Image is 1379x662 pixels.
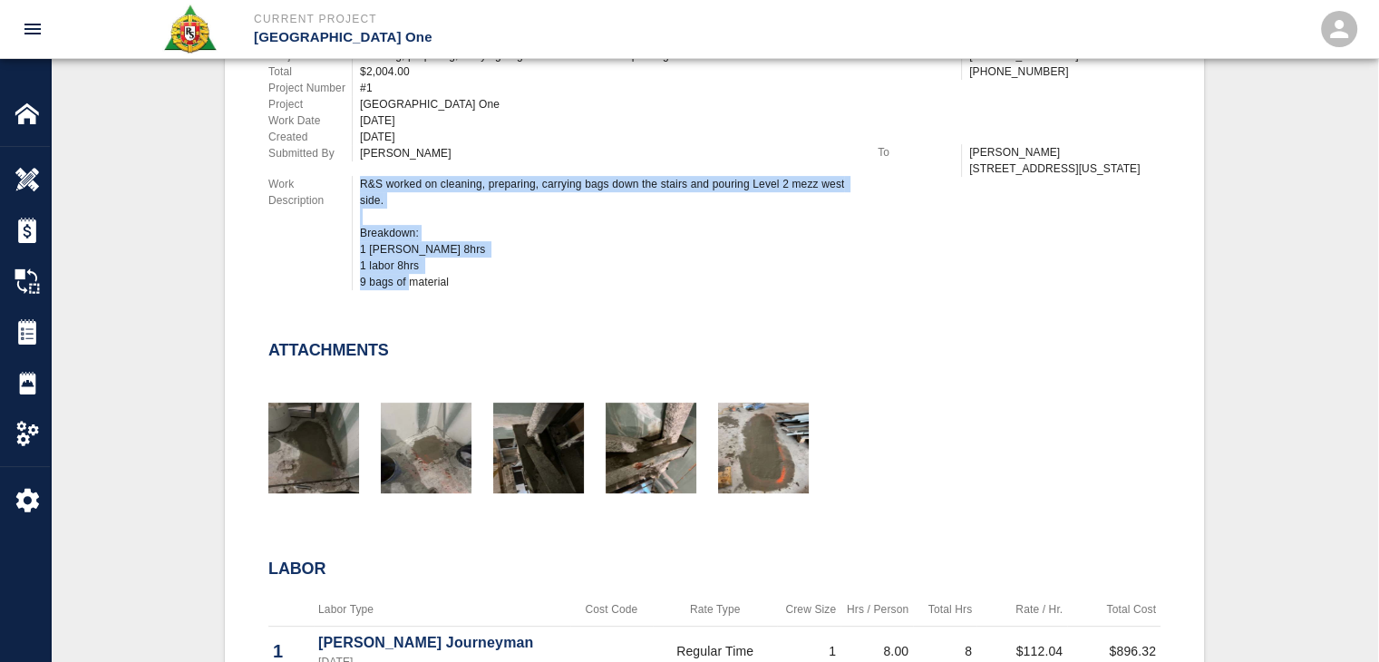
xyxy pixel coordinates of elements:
[268,96,352,112] p: Project
[254,27,788,48] p: [GEOGRAPHIC_DATA] One
[777,593,840,627] th: Crew Size
[718,403,809,493] img: thumbnail
[878,144,961,161] p: To
[969,161,1160,177] p: [STREET_ADDRESS][US_STATE]
[360,145,856,161] div: [PERSON_NAME]
[493,403,584,493] img: thumbnail
[360,63,856,80] div: $2,004.00
[268,145,352,161] p: Submitted By
[268,63,352,80] p: Total
[268,341,389,361] h2: Attachments
[11,7,54,51] button: open drawer
[840,593,913,627] th: Hrs / Person
[360,176,856,290] div: R&S worked on cleaning, preparing, carrying bags down the stairs and pouring Level 2 mezz west si...
[976,593,1067,627] th: Rate / Hr.
[268,403,359,493] img: thumbnail
[360,112,856,129] div: [DATE]
[969,144,1160,161] p: [PERSON_NAME]
[381,403,471,493] img: thumbnail
[318,632,566,654] p: [PERSON_NAME] Journeyman
[969,63,1160,80] p: [PHONE_NUMBER]
[360,96,856,112] div: [GEOGRAPHIC_DATA] One
[162,4,218,54] img: Roger & Sons Concrete
[360,80,856,96] div: #1
[268,176,352,209] p: Work Description
[606,403,696,493] img: thumbnail
[1288,575,1379,662] iframe: Chat Widget
[268,560,1160,579] h2: Labor
[913,593,976,627] th: Total Hrs
[268,80,352,96] p: Project Number
[1067,593,1160,627] th: Total Cost
[254,11,788,27] p: Current Project
[268,129,352,145] p: Created
[360,129,856,145] div: [DATE]
[653,593,777,627] th: Rate Type
[268,112,352,129] p: Work Date
[570,593,653,627] th: Cost Code
[314,593,570,627] th: Labor Type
